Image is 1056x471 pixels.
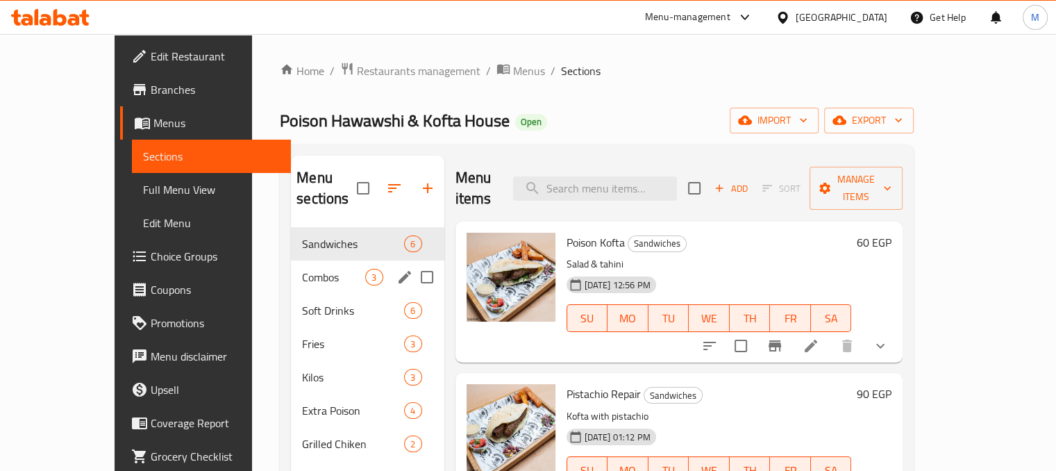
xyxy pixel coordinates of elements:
[864,329,897,363] button: show more
[349,174,378,203] span: Select all sections
[741,112,807,129] span: import
[709,178,753,199] button: Add
[776,308,805,329] span: FR
[291,261,444,294] div: Combos3edit
[573,308,602,329] span: SU
[405,338,421,351] span: 3
[830,329,864,363] button: delete
[735,308,765,329] span: TH
[151,448,280,465] span: Grocery Checklist
[120,73,291,106] a: Branches
[857,384,891,404] h6: 90 EGP
[291,361,444,394] div: Kilos3
[758,329,791,363] button: Branch-specific-item
[132,206,291,240] a: Edit Menu
[654,308,684,329] span: TU
[693,329,726,363] button: sort-choices
[405,304,421,317] span: 6
[291,294,444,327] div: Soft Drinks6
[366,271,382,284] span: 3
[291,327,444,361] div: Fries3
[628,235,686,251] span: Sandwiches
[280,105,510,136] span: Poison Hawawshi & Kofta House
[835,112,903,129] span: export
[291,227,444,261] div: Sandwiches6
[291,394,444,427] div: Extra Poison4
[567,232,625,253] span: Poison Kofta
[753,178,810,199] span: Select section first
[302,235,404,252] span: Sandwiches
[513,176,677,201] input: search
[302,336,404,352] span: Fries
[151,248,280,265] span: Choice Groups
[411,172,444,205] button: Add section
[810,167,903,210] button: Manage items
[811,304,852,332] button: SA
[803,338,819,354] a: Edit menu item
[153,115,280,131] span: Menus
[151,415,280,431] span: Coverage Report
[404,436,421,452] div: items
[644,388,702,404] span: Sandwiches
[151,348,280,365] span: Menu disclaimer
[405,404,421,418] span: 4
[151,381,280,398] span: Upsell
[378,172,411,205] span: Sort sections
[872,338,889,354] svg: Show Choices
[405,371,421,384] span: 3
[496,62,545,80] a: Menus
[796,10,887,25] div: [GEOGRAPHIC_DATA]
[579,279,656,292] span: [DATE] 12:56 PM
[579,431,656,444] span: [DATE] 01:12 PM
[120,340,291,373] a: Menu disclaimer
[302,436,404,452] div: Grilled Chiken
[302,369,404,386] div: Kilos
[151,48,280,65] span: Edit Restaurant
[644,387,703,404] div: Sandwiches
[302,402,404,419] span: Extra Poison
[405,438,421,451] span: 2
[455,167,497,209] h2: Menu items
[467,233,555,322] img: Poison Kofta
[120,106,291,140] a: Menus
[394,267,415,288] button: edit
[365,269,383,286] div: items
[607,304,648,332] button: MO
[302,302,404,319] span: Soft Drinks
[680,174,709,203] span: Select section
[132,173,291,206] a: Full Menu View
[730,108,819,133] button: import
[561,63,601,79] span: Sections
[132,140,291,173] a: Sections
[404,402,421,419] div: items
[645,9,730,26] div: Menu-management
[280,62,914,80] nav: breadcrumb
[120,240,291,273] a: Choice Groups
[712,181,750,197] span: Add
[821,171,891,206] span: Manage items
[280,63,324,79] a: Home
[302,269,365,286] span: Combos
[404,336,421,352] div: items
[689,304,730,332] button: WE
[151,315,280,331] span: Promotions
[486,63,491,79] li: /
[291,222,444,466] nav: Menu sections
[694,308,724,329] span: WE
[513,63,545,79] span: Menus
[296,167,356,209] h2: Menu sections
[340,62,480,80] a: Restaurants management
[291,427,444,461] div: Grilled Chiken2
[726,331,755,361] span: Select to update
[120,273,291,306] a: Coupons
[770,304,811,332] button: FR
[143,215,280,231] span: Edit Menu
[151,281,280,298] span: Coupons
[648,304,689,332] button: TU
[857,233,891,252] h6: 60 EGP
